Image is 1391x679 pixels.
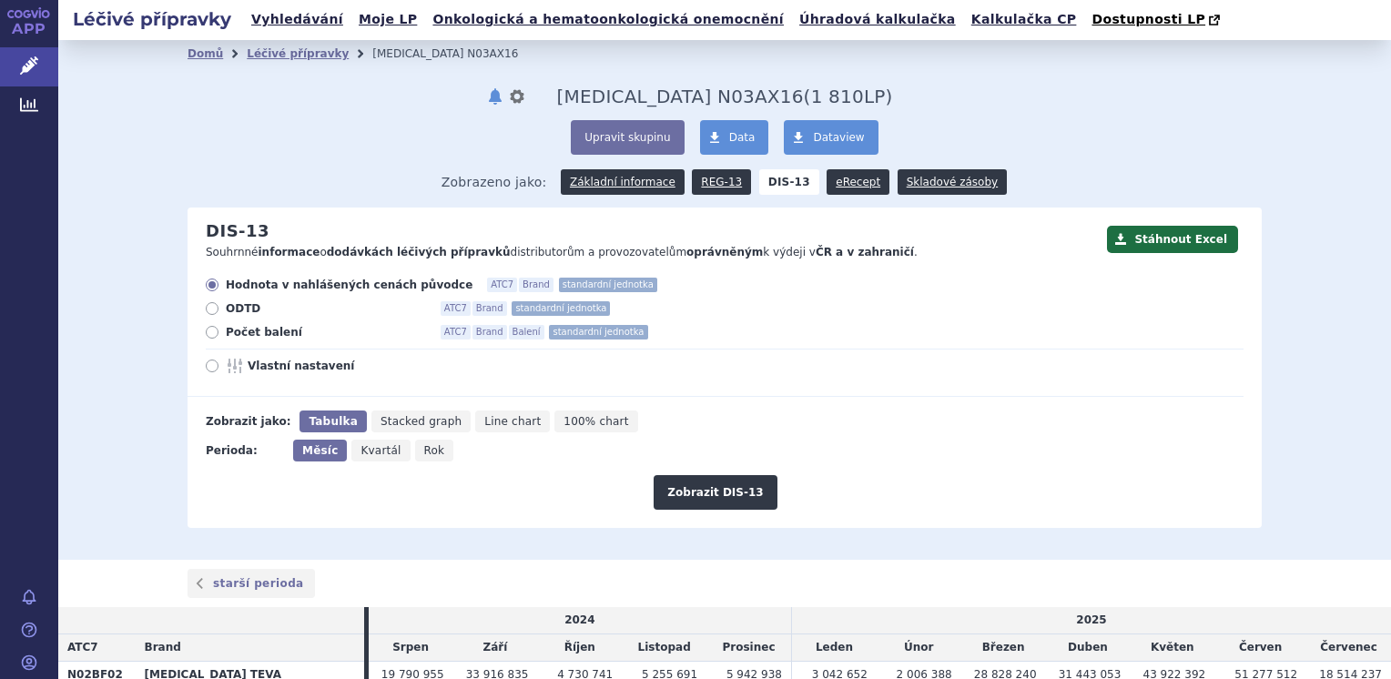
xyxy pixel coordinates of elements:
[369,607,792,633] td: 2024
[442,169,547,195] span: Zobrazeno jako:
[226,301,426,316] span: ODTD
[360,444,401,457] span: Kvartál
[537,634,622,662] td: Říjen
[424,444,445,457] span: Rok
[700,120,769,155] a: Data
[441,325,471,339] span: ATC7
[472,301,507,316] span: Brand
[206,245,1098,260] p: Souhrnné o distributorům a provozovatelům k výdeji v .
[557,86,804,107] span: Pregabalin N03AX16
[759,169,819,195] strong: DIS-13
[559,278,657,292] span: standardní jednotka
[512,301,610,316] span: standardní jednotka
[791,634,876,662] td: Leden
[561,169,685,195] a: Základní informace
[519,278,553,292] span: Brand
[486,86,504,107] button: notifikace
[549,325,647,339] span: standardní jednotka
[353,7,422,32] a: Moje LP
[58,6,246,32] h2: Léčivé přípravky
[1091,12,1205,26] span: Dostupnosti LP
[1046,634,1131,662] td: Duben
[729,131,756,144] span: Data
[654,475,777,510] button: Zobrazit DIS-13
[188,569,315,598] a: starší perioda
[327,246,511,258] strong: dodávkách léčivých přípravků
[564,415,628,428] span: 100% chart
[1086,7,1229,33] a: Dostupnosti LP
[369,634,453,662] td: Srpen
[877,634,961,662] td: Únor
[484,415,541,428] span: Line chart
[246,7,349,32] a: Vyhledávání
[248,359,448,373] span: Vlastní nastavení
[188,47,223,60] a: Domů
[1107,226,1238,253] button: Stáhnout Excel
[791,607,1391,633] td: 2025
[472,325,507,339] span: Brand
[794,7,961,32] a: Úhradová kalkulačka
[508,86,526,107] button: nastavení
[961,634,1046,662] td: Březen
[692,169,751,195] a: REG-13
[686,246,763,258] strong: oprávněným
[226,278,472,292] span: Hodnota v nahlášených cenách původce
[571,120,684,155] button: Upravit skupinu
[784,120,878,155] a: Dataview
[509,325,544,339] span: Balení
[1214,634,1306,662] td: Červen
[816,246,914,258] strong: ČR a v zahraničí
[226,325,426,339] span: Počet balení
[898,169,1007,195] a: Skladové zásoby
[372,40,542,67] li: Pregabalin N03AX16
[1306,634,1391,662] td: Červenec
[827,169,889,195] a: eRecept
[206,410,290,432] div: Zobrazit jako:
[813,131,864,144] span: Dataview
[145,641,181,654] span: Brand
[206,440,284,461] div: Perioda:
[804,86,893,107] span: ( LP)
[259,246,320,258] strong: informace
[706,634,791,662] td: Prosinec
[487,278,517,292] span: ATC7
[67,641,98,654] span: ATC7
[1130,634,1214,662] td: Květen
[453,634,538,662] td: Září
[441,301,471,316] span: ATC7
[427,7,789,32] a: Onkologická a hematoonkologická onemocnění
[247,47,349,60] a: Léčivé přípravky
[622,634,706,662] td: Listopad
[309,415,357,428] span: Tabulka
[381,415,462,428] span: Stacked graph
[302,444,338,457] span: Měsíc
[811,86,864,107] span: 1 810
[966,7,1082,32] a: Kalkulačka CP
[206,221,269,241] h2: DIS-13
